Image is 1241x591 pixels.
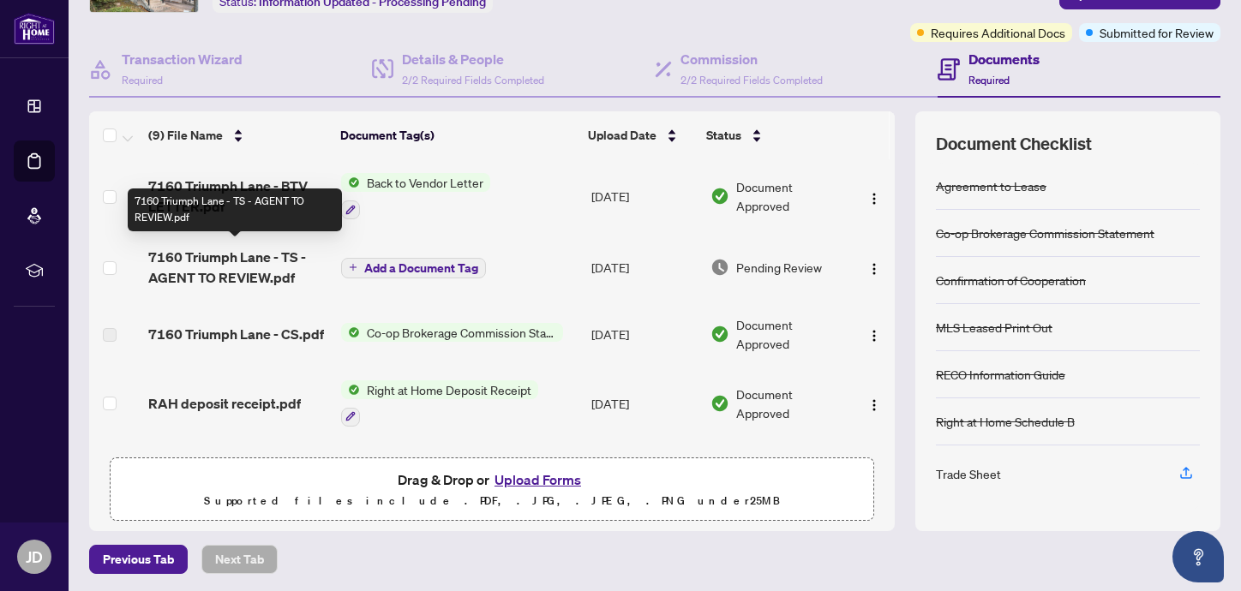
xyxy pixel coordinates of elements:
[128,188,342,231] div: 7160 Triumph Lane - TS - AGENT TO REVIEW.pdf
[360,173,490,192] span: Back to Vendor Letter
[341,380,360,399] img: Status Icon
[585,301,704,367] td: [DATE]
[936,412,1075,431] div: Right at Home Schedule B
[121,491,863,511] p: Supported files include .PDF, .JPG, .JPEG, .PNG under 25 MB
[736,258,822,277] span: Pending Review
[14,13,55,45] img: logo
[581,111,699,159] th: Upload Date
[699,111,848,159] th: Status
[360,380,538,399] span: Right at Home Deposit Receipt
[968,74,1010,87] span: Required
[860,182,888,210] button: Logo
[341,258,486,278] button: Add a Document Tag
[585,367,704,440] td: [DATE]
[111,458,873,522] span: Drag & Drop orUpload FormsSupported files include .PDF, .JPG, .JPEG, .PNG under25MB
[122,74,163,87] span: Required
[398,469,586,491] span: Drag & Drop or
[402,74,544,87] span: 2/2 Required Fields Completed
[201,545,278,574] button: Next Tab
[936,318,1052,337] div: MLS Leased Print Out
[860,320,888,348] button: Logo
[680,49,823,69] h4: Commission
[736,177,846,215] span: Document Approved
[360,323,563,342] span: Co-op Brokerage Commission Statement
[936,132,1092,156] span: Document Checklist
[867,192,881,206] img: Logo
[103,546,174,573] span: Previous Tab
[710,258,729,277] img: Document Status
[585,440,704,509] td: [DATE]
[341,380,538,427] button: Status IconRight at Home Deposit Receipt
[341,173,490,219] button: Status IconBack to Vendor Letter
[585,233,704,301] td: [DATE]
[936,271,1086,290] div: Confirmation of Cooperation
[26,545,43,569] span: JD
[736,315,846,353] span: Document Approved
[867,329,881,343] img: Logo
[122,49,243,69] h4: Transaction Wizard
[148,176,327,217] span: 7160 Triumph Lane - BTV LETTER.pdf
[936,224,1154,242] div: Co-op Brokerage Commission Statement
[710,187,729,206] img: Document Status
[341,256,486,278] button: Add a Document Tag
[710,394,729,413] img: Document Status
[931,23,1065,42] span: Requires Additional Docs
[860,254,888,281] button: Logo
[141,111,333,159] th: (9) File Name
[341,323,360,342] img: Status Icon
[1100,23,1214,42] span: Submitted for Review
[148,126,223,145] span: (9) File Name
[680,74,823,87] span: 2/2 Required Fields Completed
[489,469,586,491] button: Upload Forms
[936,365,1065,384] div: RECO Information Guide
[968,49,1040,69] h4: Documents
[364,262,478,274] span: Add a Document Tag
[588,126,656,145] span: Upload Date
[585,159,704,233] td: [DATE]
[860,390,888,417] button: Logo
[736,385,846,422] span: Document Approved
[710,325,729,343] img: Document Status
[936,176,1046,195] div: Agreement to Lease
[341,173,360,192] img: Status Icon
[148,247,327,288] span: 7160 Triumph Lane - TS - AGENT TO REVIEW.pdf
[867,398,881,412] img: Logo
[1172,531,1224,582] button: Open asap
[349,263,357,272] span: plus
[402,49,544,69] h4: Details & People
[148,324,324,344] span: 7160 Triumph Lane - CS.pdf
[333,111,581,159] th: Document Tag(s)
[706,126,741,145] span: Status
[867,262,881,276] img: Logo
[936,464,1001,483] div: Trade Sheet
[89,545,188,574] button: Previous Tab
[341,323,563,342] button: Status IconCo-op Brokerage Commission Statement
[148,393,301,414] span: RAH deposit receipt.pdf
